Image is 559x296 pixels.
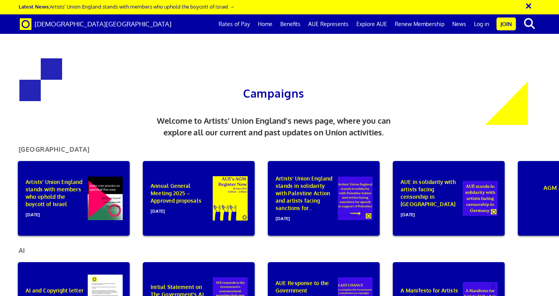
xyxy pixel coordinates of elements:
[137,161,260,236] a: Annual General Meeting 2025 – Approved proposals[DATE]
[401,208,460,218] span: [DATE]
[13,146,95,156] h2: [GEOGRAPHIC_DATA]
[19,3,50,10] strong: Latest News:
[243,86,304,100] span: Campaigns
[276,212,335,222] span: [DATE]
[517,16,541,32] button: search
[262,161,385,236] a: Artists’ Union England stands in solidarity with Palestine Action and artists facing sanctions fo...
[147,115,401,138] p: Welcome to Artists' Union England's news page, where you can explore all our current and past upd...
[19,3,234,10] a: Latest News:Artists’ Union England stands with members who uphold the boycott of Israel →
[304,14,352,34] a: AUE Represents
[448,14,470,34] a: News
[12,161,135,236] a: Artists’ Union England stands with members who uphold the boycott of Israel[DATE]
[215,14,254,34] a: Rates of Pay
[352,14,391,34] a: Explore AUE
[276,14,304,34] a: Benefits
[14,14,177,34] a: Brand [DEMOGRAPHIC_DATA][GEOGRAPHIC_DATA]
[26,208,85,218] span: [DATE]
[151,204,210,215] span: [DATE]
[35,20,172,28] span: [DEMOGRAPHIC_DATA][GEOGRAPHIC_DATA]
[151,182,210,215] p: Annual General Meeting 2025 – Approved proposals
[470,14,493,34] a: Log in
[401,178,460,218] p: AUE in solidarity with artists facing censorship in [GEOGRAPHIC_DATA]
[387,161,510,236] a: AUE in solidarity with artists facing censorship in [GEOGRAPHIC_DATA][DATE]
[254,14,276,34] a: Home
[497,18,516,30] a: Join
[276,175,335,222] p: Artists’ Union England stands in solidarity with Palestine Action and artists facing sanctions fo...
[13,247,31,257] h2: AI
[26,178,85,218] p: Artists’ Union England stands with members who uphold the boycott of Israel
[391,14,448,34] a: Renew Membership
